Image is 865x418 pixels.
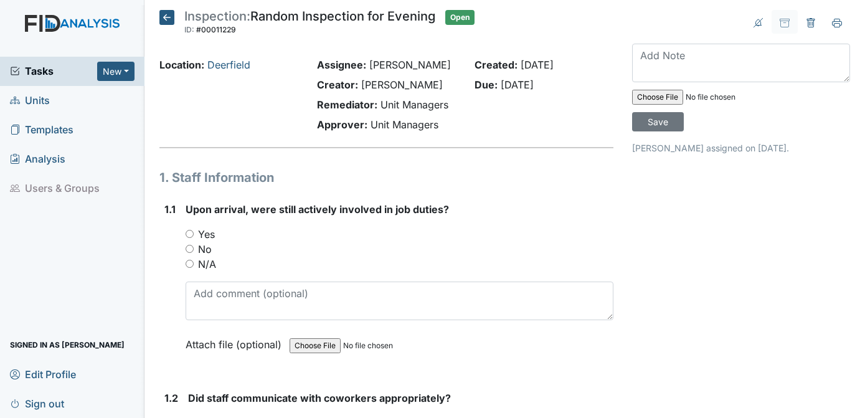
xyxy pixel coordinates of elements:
[475,78,498,91] strong: Due:
[97,62,135,81] button: New
[521,59,554,71] span: [DATE]
[10,364,76,384] span: Edit Profile
[186,330,286,352] label: Attach file (optional)
[361,78,443,91] span: [PERSON_NAME]
[184,25,194,34] span: ID:
[184,9,250,24] span: Inspection:
[10,335,125,354] span: Signed in as [PERSON_NAME]
[164,202,176,217] label: 1.1
[10,394,64,413] span: Sign out
[10,150,65,169] span: Analysis
[317,118,367,131] strong: Approver:
[159,168,614,187] h1: 1. Staff Information
[381,98,448,111] span: Unit Managers
[10,64,97,78] a: Tasks
[159,59,204,71] strong: Location:
[188,392,451,404] span: Did staff communicate with coworkers appropriately?
[207,59,250,71] a: Deerfield
[475,59,518,71] strong: Created:
[632,141,850,154] p: [PERSON_NAME] assigned on [DATE].
[371,118,438,131] span: Unit Managers
[164,391,178,406] label: 1.2
[186,230,194,238] input: Yes
[186,245,194,253] input: No
[632,112,684,131] input: Save
[10,120,73,140] span: Templates
[198,257,216,272] label: N/A
[186,260,194,268] input: N/A
[501,78,534,91] span: [DATE]
[317,78,358,91] strong: Creator:
[198,242,212,257] label: No
[317,98,377,111] strong: Remediator:
[184,10,435,37] div: Random Inspection for Evening
[317,59,366,71] strong: Assignee:
[10,91,50,110] span: Units
[186,203,449,216] span: Upon arrival, were still actively involved in job duties?
[196,25,236,34] span: #00011229
[445,10,475,25] span: Open
[369,59,451,71] span: [PERSON_NAME]
[198,227,215,242] label: Yes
